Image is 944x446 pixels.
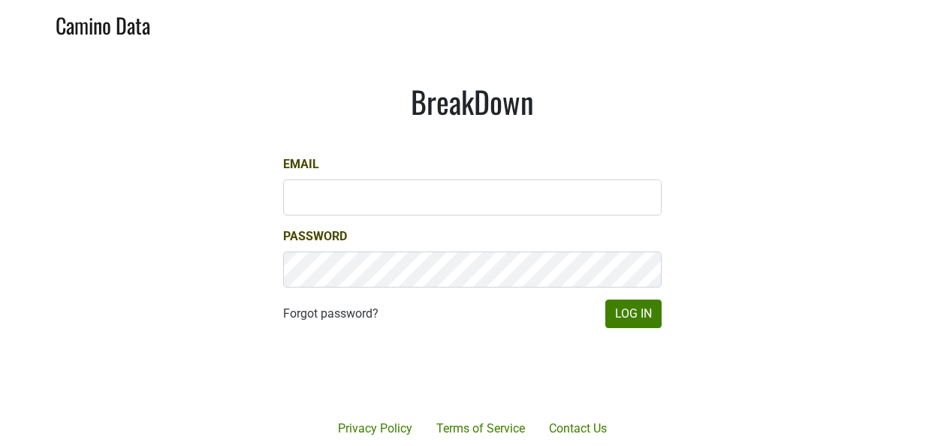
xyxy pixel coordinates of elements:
h1: BreakDown [283,83,662,119]
button: Log In [605,300,662,328]
a: Contact Us [537,414,619,444]
a: Terms of Service [424,414,537,444]
a: Privacy Policy [326,414,424,444]
a: Forgot password? [283,305,379,323]
label: Password [283,228,347,246]
a: Camino Data [56,6,150,41]
label: Email [283,155,319,173]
